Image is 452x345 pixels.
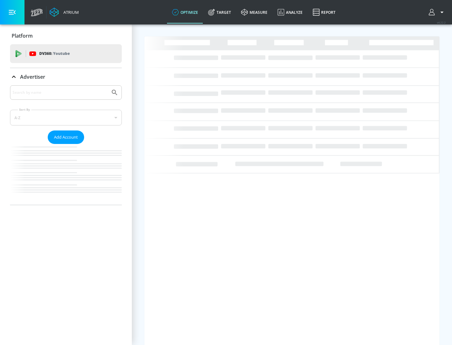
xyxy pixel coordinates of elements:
nav: list of Advertiser [10,144,122,205]
p: DV360: [39,50,70,57]
label: Sort By [18,108,31,112]
div: DV360: Youtube [10,44,122,63]
a: Report [308,1,341,24]
span: v 4.22.2 [437,21,446,24]
div: Advertiser [10,85,122,205]
a: measure [236,1,272,24]
input: Search by name [13,88,108,97]
p: Youtube [53,50,70,57]
p: Advertiser [20,73,45,80]
p: Platform [12,32,33,39]
a: Atrium [50,8,79,17]
a: Target [203,1,236,24]
a: Analyze [272,1,308,24]
button: Add Account [48,130,84,144]
div: A-Z [10,110,122,125]
div: Platform [10,27,122,45]
div: Atrium [61,9,79,15]
div: Advertiser [10,68,122,86]
a: optimize [167,1,203,24]
span: Add Account [54,134,78,141]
